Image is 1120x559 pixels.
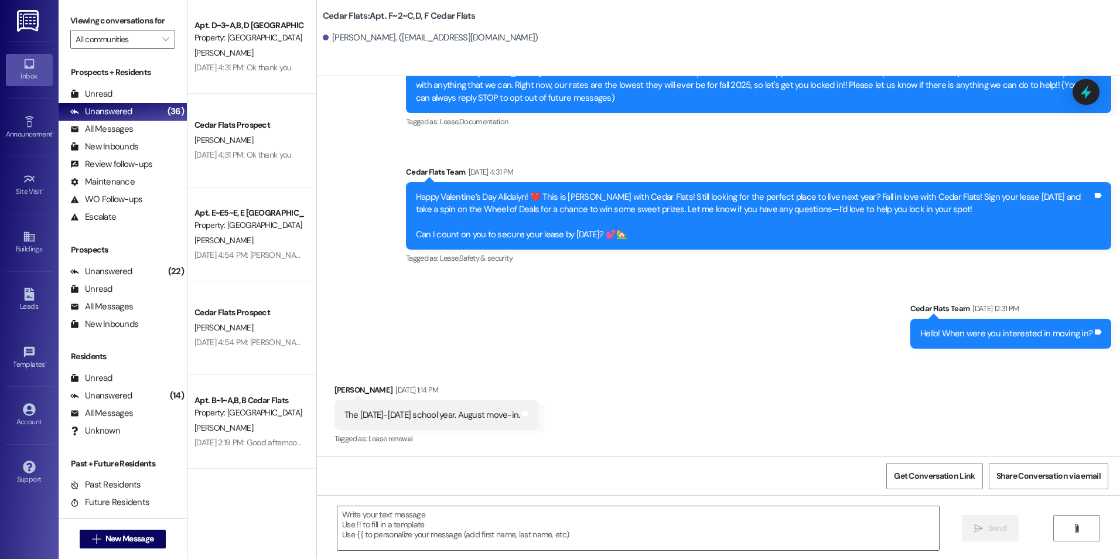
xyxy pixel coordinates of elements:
span: [PERSON_NAME] [194,135,253,145]
div: Escalate [70,211,116,223]
span: • [42,186,44,194]
div: Cedar Flats Team [406,166,1111,182]
div: Unanswered [70,265,132,278]
span: Documentation [459,117,508,127]
div: [DATE] 4:31 PM [466,166,514,178]
span: Get Conversation Link [894,470,975,482]
div: All Messages [70,407,133,420]
div: Property: [GEOGRAPHIC_DATA] [194,32,303,44]
i:  [162,35,169,44]
div: (36) [165,103,187,121]
div: Residents [59,350,187,363]
span: • [52,128,54,137]
div: Tagged as: [406,250,1111,267]
div: Apt. D~3~A,B, D [GEOGRAPHIC_DATA] [194,19,303,32]
div: Future Residents [70,496,149,509]
i:  [1072,524,1081,533]
span: Safety & security [459,253,513,263]
span: [PERSON_NAME] [194,322,253,333]
b: Cedar Flats: Apt. F~2~C,D, F Cedar Flats [323,10,476,22]
span: Send [988,522,1006,534]
div: Past Residents [70,479,141,491]
i:  [92,534,101,544]
div: Unanswered [70,390,132,402]
div: [DATE] 4:31 PM: Ok thank you [194,149,291,160]
div: Tagged as: [334,430,539,447]
div: (14) [167,387,187,405]
span: [PERSON_NAME] [194,47,253,58]
span: New Message [105,533,153,545]
div: WO Follow-ups [70,193,142,206]
a: Support [6,457,53,489]
div: Cedar Flats Team [910,302,1111,319]
a: Templates • [6,342,53,374]
a: Account [6,400,53,431]
div: Prospects + Residents [59,66,187,79]
button: New Message [80,530,166,548]
div: All Messages [70,301,133,313]
div: [DATE] 4:54 PM: [PERSON_NAME] -- proof of cleanliness before move out (Apt. E5) Thanks [194,250,504,260]
div: Property: [GEOGRAPHIC_DATA] [194,219,303,231]
a: Buildings [6,227,53,258]
button: Share Conversation via email [989,463,1108,489]
i:  [974,524,983,533]
label: Viewing conversations for [70,12,175,30]
div: Tagged as: [406,113,1111,130]
div: (22) [165,263,187,281]
div: [PERSON_NAME]. ([EMAIL_ADDRESS][DOMAIN_NAME]) [323,32,538,44]
span: [PERSON_NAME] [194,235,253,246]
div: Happy Valentine’s Day Alidalyn! ❤️ This is [PERSON_NAME] with Cedar Flats! Still looking for the ... [416,191,1092,241]
div: All Messages [70,123,133,135]
div: Past + Future Residents [59,458,187,470]
span: Lease renewal [368,434,413,444]
a: Leads [6,284,53,316]
span: Lease , [440,253,459,263]
div: Cedar Flats Prospect [194,119,303,131]
div: [PERSON_NAME] [334,384,539,400]
a: Inbox [6,54,53,86]
div: Unknown [70,425,120,437]
div: New Inbounds [70,141,138,153]
img: ResiDesk Logo [17,10,41,32]
div: Apt. E~E5~E, E [GEOGRAPHIC_DATA] [194,207,303,219]
div: Maintenance [70,176,135,188]
div: Unread [70,283,112,295]
button: Send [962,515,1019,541]
div: [DATE] 12:31 PM [969,302,1019,315]
div: Property: [GEOGRAPHIC_DATA] [194,407,303,419]
span: Share Conversation via email [996,470,1101,482]
div: The [DATE]-[DATE] school year. August move-in. [344,409,520,421]
div: [DATE] 1:14 PM [392,384,438,396]
div: Unanswered [70,105,132,118]
div: New Inbounds [70,318,138,330]
div: Good afternoon [PERSON_NAME], this is Deevah with Cedar Flats. I noticed you have started an appl... [416,67,1092,104]
div: Unread [70,88,112,100]
button: Get Conversation Link [886,463,982,489]
span: Lease , [440,117,459,127]
span: [PERSON_NAME] [194,422,253,433]
div: [DATE] 4:31 PM: Ok thank you [194,62,291,73]
input: All communities [76,30,156,49]
div: Hello! When were you interested in moving in? [920,328,1092,340]
div: [DATE] 4:54 PM: [PERSON_NAME] -- proof of cleanliness before move out (Apt. E5) Thanks [194,337,504,347]
span: • [45,359,47,367]
div: Cedar Flats Prospect [194,306,303,319]
a: Site Visit • [6,169,53,201]
div: Prospects [59,244,187,256]
div: Apt. B~1~A,B, B Cedar Flats [194,394,303,407]
div: Review follow-ups [70,158,152,171]
div: Unread [70,372,112,384]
